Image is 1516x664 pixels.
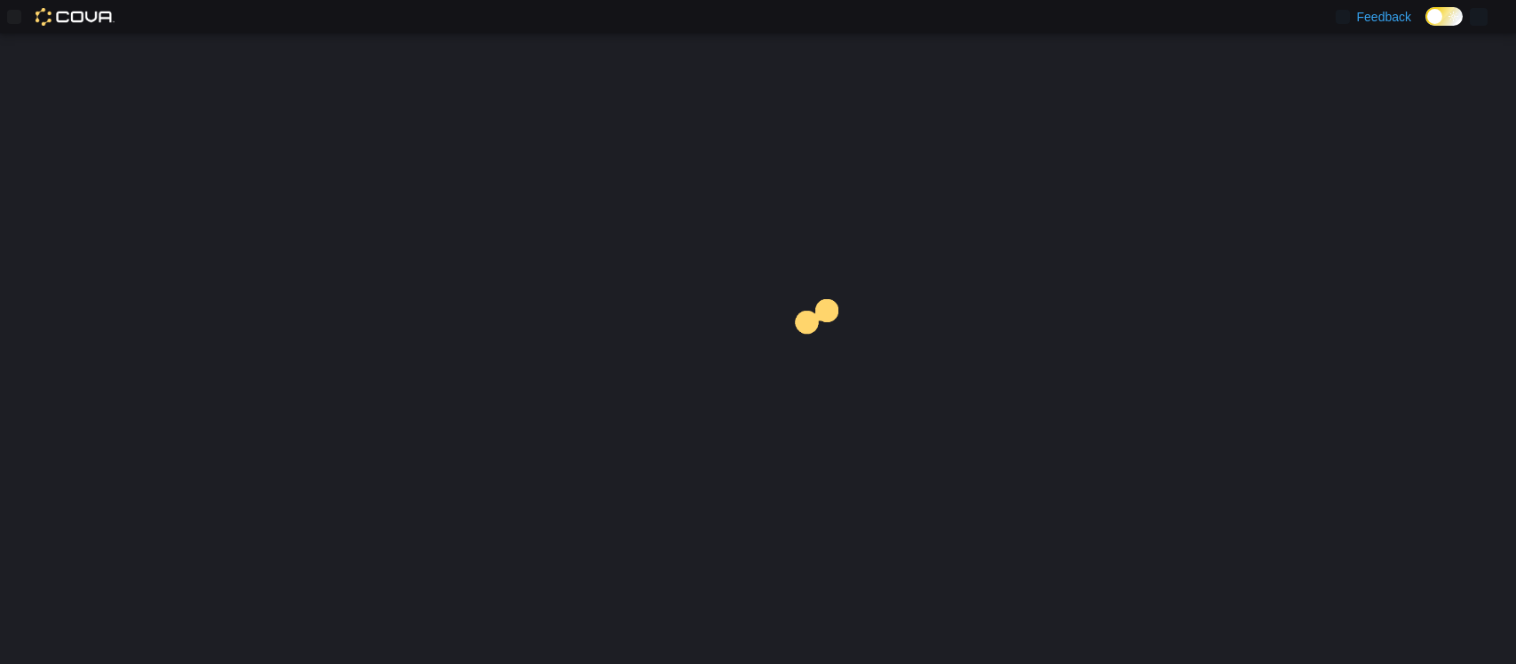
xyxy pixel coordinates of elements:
span: Feedback [1357,8,1411,26]
span: Dark Mode [1425,26,1426,27]
img: Cova [36,8,115,26]
img: cova-loader [758,286,892,419]
input: Dark Mode [1425,7,1463,26]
